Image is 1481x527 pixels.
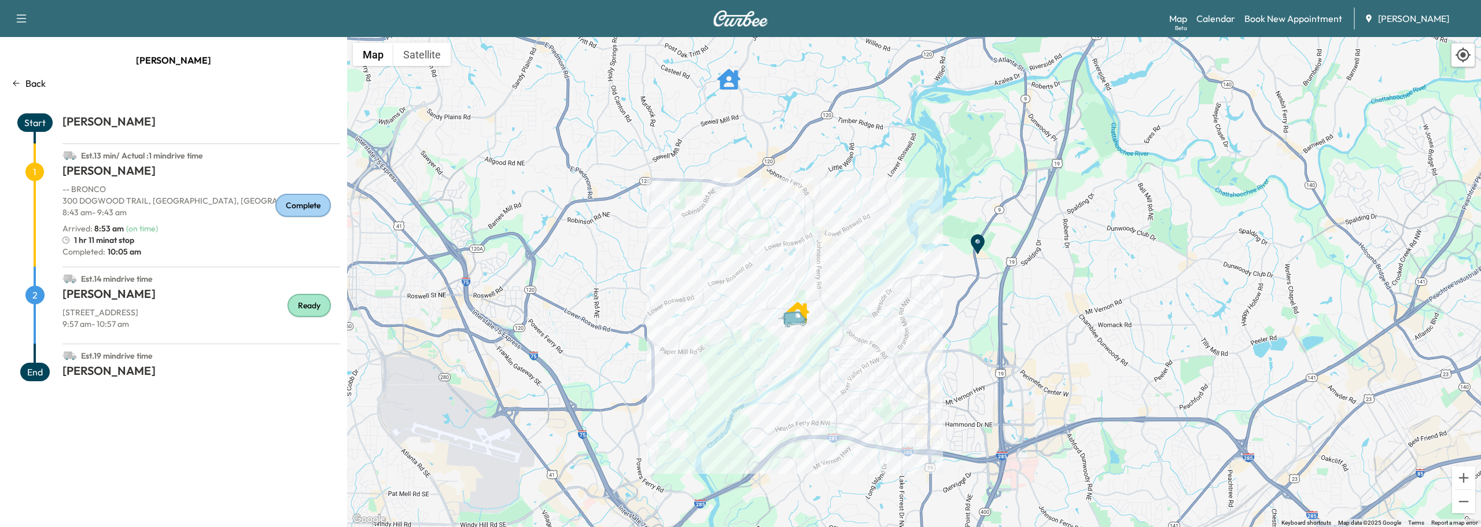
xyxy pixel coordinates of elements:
[350,512,388,527] img: Google
[786,295,809,318] gmp-advanced-marker: JOHN STARR
[81,351,153,361] span: Est. 19 min drive time
[1196,12,1235,25] a: Calendar
[25,76,46,90] p: Back
[62,318,340,330] p: 9:57 am - 10:57 am
[1451,43,1475,67] div: Recenter map
[94,223,124,234] span: 8:53 am
[62,246,340,257] p: Completed:
[74,234,134,246] span: 1 hr 11 min at stop
[81,150,203,161] span: Est. 13 min / Actual : 1 min drive time
[393,43,451,66] button: Show satellite imagery
[62,307,340,318] p: [STREET_ADDRESS]
[62,195,340,207] p: 300 DOGWOOD TRAIL, [GEOGRAPHIC_DATA], [GEOGRAPHIC_DATA]
[1244,12,1342,25] a: Book New Appointment
[1338,519,1401,526] span: Map data ©2025 Google
[275,194,331,217] div: Complete
[25,163,44,181] span: 1
[62,286,340,307] h1: [PERSON_NAME]
[17,113,53,132] span: Start
[1175,24,1187,32] div: Beta
[778,298,818,319] gmp-advanced-marker: Van
[1169,12,1187,25] a: MapBeta
[713,10,768,27] img: Curbee Logo
[1452,466,1475,489] button: Zoom in
[353,43,393,66] button: Show street map
[136,49,211,72] span: [PERSON_NAME]
[288,294,331,317] div: Ready
[966,227,989,250] gmp-advanced-marker: End Point
[81,274,153,284] span: Est. 14 min drive time
[105,246,141,257] span: 10:05 am
[126,223,158,234] span: ( on time )
[25,286,45,304] span: 2
[1281,519,1331,527] button: Keyboard shortcuts
[62,183,340,195] p: - - BRONCO
[20,363,50,381] span: End
[62,163,340,183] h1: [PERSON_NAME]
[62,363,340,384] h1: [PERSON_NAME]
[62,207,340,218] p: 8:43 am - 9:43 am
[1431,519,1478,526] a: Report a map error
[1408,519,1424,526] a: Terms (opens in new tab)
[717,62,740,85] gmp-advanced-marker: MARTIN DECKER
[62,113,340,134] h1: [PERSON_NAME]
[62,223,124,234] p: Arrived :
[1452,490,1475,513] button: Zoom out
[350,512,388,527] a: Open this area in Google Maps (opens a new window)
[1378,12,1449,25] span: [PERSON_NAME]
